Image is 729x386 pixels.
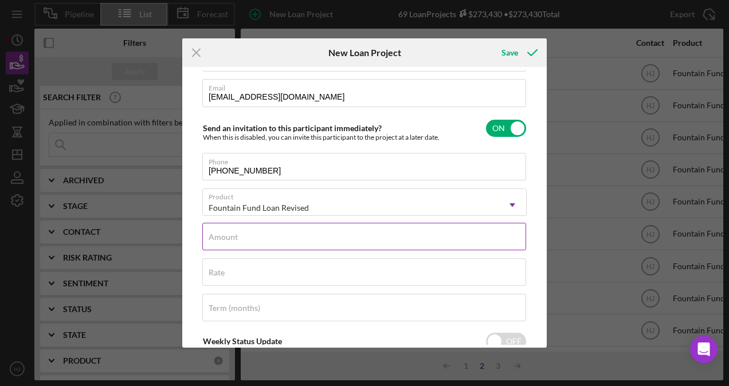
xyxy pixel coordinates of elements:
button: Save [490,41,547,64]
label: Weekly Status Update [203,336,282,346]
label: Amount [209,233,238,242]
div: When this is disabled, you can invite this participant to the project at a later date. [203,133,440,141]
div: Fountain Fund Loan Revised [209,203,309,212]
label: Phone [209,153,526,166]
label: Rate [209,268,225,277]
label: Send an invitation to this participant immediately? [203,123,382,133]
label: Email [209,80,526,92]
div: Save [501,41,518,64]
label: Term (months) [209,304,260,313]
h6: New Loan Project [328,48,401,58]
div: Open Intercom Messenger [690,336,718,363]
